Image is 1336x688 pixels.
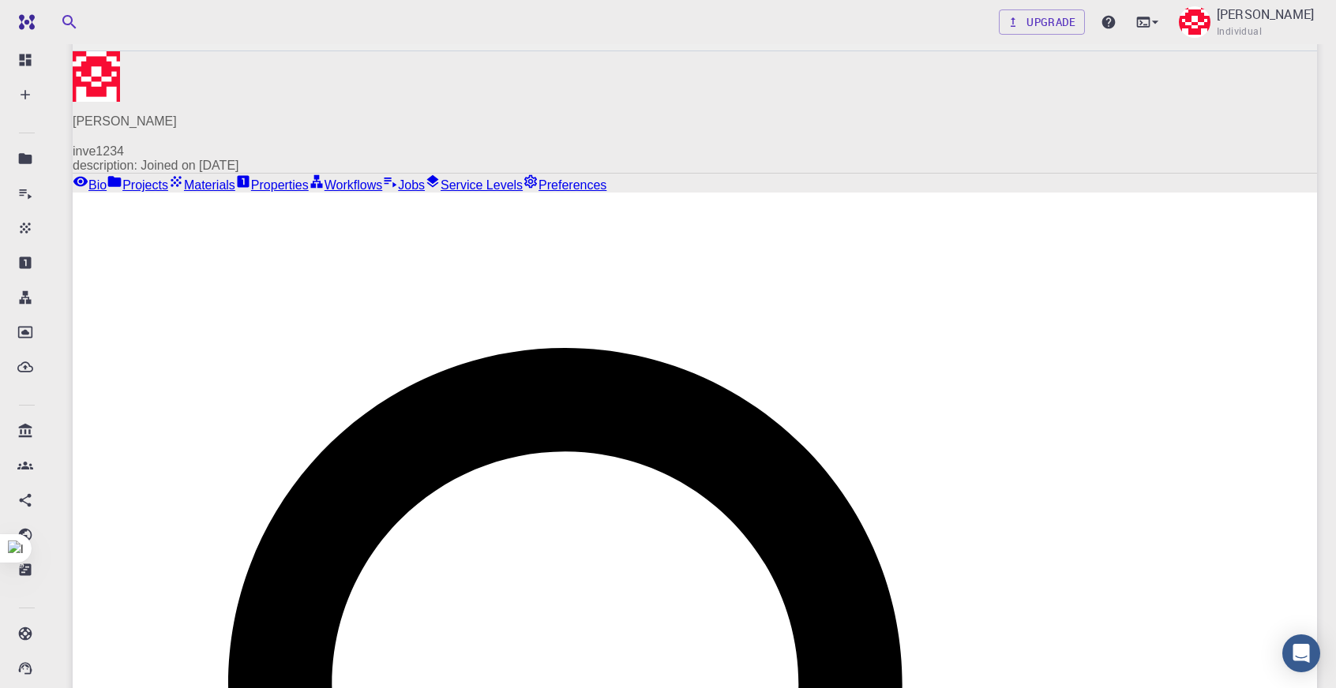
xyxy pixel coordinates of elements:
span: Individual [1217,24,1262,39]
span: Joined on [DATE] [141,159,238,172]
span: description : [73,159,141,172]
img: Kaushal Konde [1179,6,1210,38]
a: Workflows [309,174,383,193]
p: [PERSON_NAME] [73,114,1317,129]
span: Support [32,11,88,25]
span: inve1234 [73,144,124,158]
a: Materials [168,174,235,193]
a: Properties [235,174,309,193]
a: Upgrade [999,9,1085,35]
a: Jobs [382,174,425,193]
a: Service Levels [425,174,523,193]
div: Open Intercom Messenger [1282,634,1320,672]
a: Bio [73,174,107,193]
a: Preferences [523,174,606,193]
p: [PERSON_NAME] [1217,5,1314,24]
a: Projects [107,174,168,193]
img: logo [13,14,35,30]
